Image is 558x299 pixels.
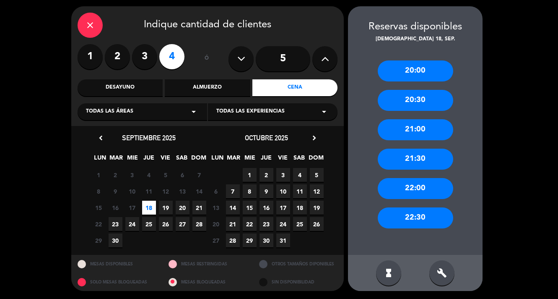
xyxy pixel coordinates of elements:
[109,217,122,231] span: 23
[276,201,290,215] span: 17
[109,233,122,247] span: 30
[378,149,453,170] div: 21:30
[165,79,250,96] div: Almuerzo
[78,13,337,38] div: Indique cantidad de clientes
[189,107,199,117] i: arrow_drop_down
[260,153,273,167] span: JUE
[92,217,106,231] span: 22
[243,233,257,247] span: 29
[109,184,122,198] span: 9
[276,184,290,198] span: 10
[378,60,453,81] div: 20:00
[92,233,106,247] span: 29
[159,44,184,69] label: 4
[175,153,189,167] span: SAB
[227,153,241,167] span: MAR
[245,134,288,142] span: octubre 2025
[193,44,220,73] div: ó
[309,153,322,167] span: DOM
[142,153,156,167] span: JUE
[378,207,453,228] div: 22:30
[176,184,189,198] span: 13
[122,134,176,142] span: septiembre 2025
[310,134,319,142] i: chevron_right
[437,268,447,278] i: build
[142,168,156,182] span: 4
[243,153,257,167] span: MIE
[292,153,306,167] span: SAB
[92,184,106,198] span: 8
[159,217,173,231] span: 26
[348,35,483,44] div: [DEMOGRAPHIC_DATA] 18, sep.
[276,168,290,182] span: 3
[176,217,189,231] span: 27
[378,90,453,111] div: 20:30
[158,153,172,167] span: VIE
[176,168,189,182] span: 6
[162,255,253,273] div: MESAS RESTRINGIDAS
[226,233,240,247] span: 28
[310,184,324,198] span: 12
[192,201,206,215] span: 21
[310,201,324,215] span: 19
[159,168,173,182] span: 5
[192,168,206,182] span: 7
[216,108,285,116] span: Todas las experiencias
[348,19,483,35] div: Reservas disponibles
[293,168,307,182] span: 4
[243,168,257,182] span: 1
[109,201,122,215] span: 16
[209,233,223,247] span: 27
[125,184,139,198] span: 10
[260,184,273,198] span: 9
[162,273,253,291] div: MESAS BLOQUEADAS
[226,184,240,198] span: 7
[191,153,205,167] span: DOM
[384,268,394,278] i: hourglass_full
[71,273,162,291] div: SOLO MESAS BLOQUEADAS
[92,168,106,182] span: 1
[243,201,257,215] span: 15
[293,201,307,215] span: 18
[142,201,156,215] span: 18
[209,217,223,231] span: 20
[260,217,273,231] span: 23
[293,217,307,231] span: 25
[78,44,103,69] label: 1
[176,201,189,215] span: 20
[125,168,139,182] span: 3
[96,134,105,142] i: chevron_left
[86,108,133,116] span: Todas las áreas
[209,184,223,198] span: 6
[276,153,290,167] span: VIE
[159,184,173,198] span: 12
[243,217,257,231] span: 22
[260,233,273,247] span: 30
[293,184,307,198] span: 11
[310,217,324,231] span: 26
[226,201,240,215] span: 14
[253,255,344,273] div: OTROS TAMAÑOS DIPONIBLES
[159,201,173,215] span: 19
[378,178,453,199] div: 22:00
[109,168,122,182] span: 2
[92,201,106,215] span: 15
[142,184,156,198] span: 11
[125,201,139,215] span: 17
[210,153,224,167] span: LUN
[276,217,290,231] span: 24
[253,273,344,291] div: SIN DISPONIBILIDAD
[209,201,223,215] span: 13
[125,217,139,231] span: 24
[252,79,337,96] div: Cena
[109,153,123,167] span: MAR
[71,255,162,273] div: MESAS DISPONIBLES
[378,119,453,140] div: 21:00
[192,184,206,198] span: 14
[85,20,95,30] i: close
[105,44,130,69] label: 2
[319,107,329,117] i: arrow_drop_down
[132,44,157,69] label: 3
[310,168,324,182] span: 5
[226,217,240,231] span: 21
